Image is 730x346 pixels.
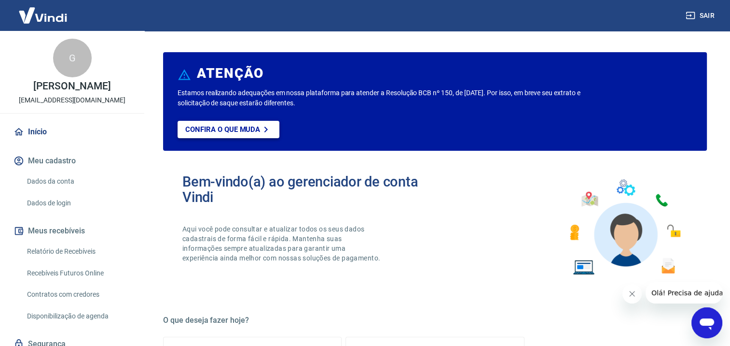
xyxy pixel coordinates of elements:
button: Meus recebíveis [12,220,133,242]
a: Dados da conta [23,172,133,191]
a: Início [12,121,133,143]
div: G [53,39,92,77]
img: Imagem de um avatar masculino com diversos icones exemplificando as funcionalidades do gerenciado... [561,174,688,281]
button: Meu cadastro [12,150,133,172]
a: Confira o que muda [178,121,279,138]
p: [PERSON_NAME] [33,81,110,91]
p: Confira o que muda [185,125,260,134]
button: Sair [684,7,718,25]
a: Relatório de Recebíveis [23,242,133,261]
a: Dados de login [23,193,133,213]
a: Recebíveis Futuros Online [23,263,133,283]
h6: ATENÇÃO [197,69,264,78]
iframe: Fechar mensagem [622,284,642,303]
iframe: Botão para abrir a janela de mensagens [691,307,722,338]
p: Aqui você pode consultar e atualizar todos os seus dados cadastrais de forma fácil e rápida. Mant... [182,224,382,263]
a: Disponibilização de agenda [23,306,133,326]
p: Estamos realizando adequações em nossa plataforma para atender a Resolução BCB nº 150, de [DATE].... [178,88,590,108]
h5: O que deseja fazer hoje? [163,316,707,325]
h2: Bem-vindo(a) ao gerenciador de conta Vindi [182,174,435,205]
iframe: Mensagem da empresa [646,282,722,303]
a: Contratos com credores [23,285,133,304]
span: Olá! Precisa de ajuda? [6,7,81,14]
p: [EMAIL_ADDRESS][DOMAIN_NAME] [19,95,125,105]
img: Vindi [12,0,74,30]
